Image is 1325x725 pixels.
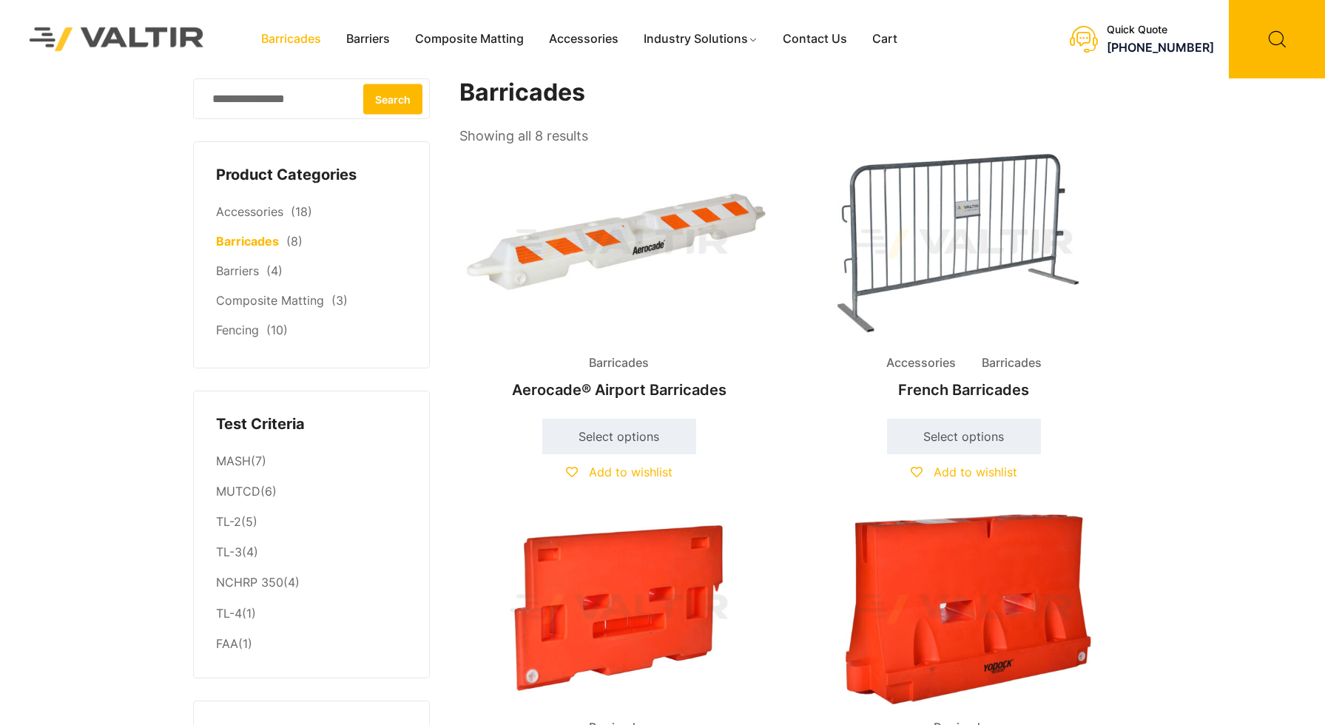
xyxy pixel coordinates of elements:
[971,352,1053,374] span: Barricades
[363,84,422,114] button: Search
[286,234,303,249] span: (8)
[216,164,407,186] h4: Product Categories
[459,78,1125,107] h1: Barricades
[566,465,672,479] a: Add to wishlist
[216,629,407,655] li: (1)
[536,28,631,50] a: Accessories
[216,598,407,629] li: (1)
[249,28,334,50] a: Barricades
[804,148,1124,406] a: Accessories BarricadesFrench Barricades
[216,204,283,219] a: Accessories
[216,323,259,337] a: Fencing
[216,538,407,568] li: (4)
[266,263,283,278] span: (4)
[216,507,407,538] li: (5)
[216,477,407,507] li: (6)
[402,28,536,50] a: Composite Matting
[216,446,407,476] li: (7)
[216,514,241,529] a: TL-2
[216,568,407,598] li: (4)
[291,204,312,219] span: (18)
[887,419,1041,454] a: Select options for “French Barricades”
[216,484,260,499] a: MUTCD
[216,606,242,621] a: TL-4
[804,374,1124,406] h2: French Barricades
[578,352,660,374] span: Barricades
[1107,24,1214,36] div: Quick Quote
[11,9,223,69] img: Valtir Rentals
[216,636,238,651] a: FAA
[334,28,402,50] a: Barriers
[216,414,407,436] h4: Test Criteria
[770,28,860,50] a: Contact Us
[216,453,251,468] a: MASH
[542,419,696,454] a: Select options for “Aerocade® Airport Barricades”
[860,28,910,50] a: Cart
[216,263,259,278] a: Barriers
[216,293,324,308] a: Composite Matting
[216,575,283,590] a: NCHRP 350
[934,465,1017,479] span: Add to wishlist
[631,28,771,50] a: Industry Solutions
[459,374,779,406] h2: Aerocade® Airport Barricades
[1107,40,1214,55] a: [PHONE_NUMBER]
[875,352,967,374] span: Accessories
[911,465,1017,479] a: Add to wishlist
[459,148,779,406] a: BarricadesAerocade® Airport Barricades
[266,323,288,337] span: (10)
[216,544,242,559] a: TL-3
[459,124,588,149] p: Showing all 8 results
[216,234,279,249] a: Barricades
[331,293,348,308] span: (3)
[589,465,672,479] span: Add to wishlist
